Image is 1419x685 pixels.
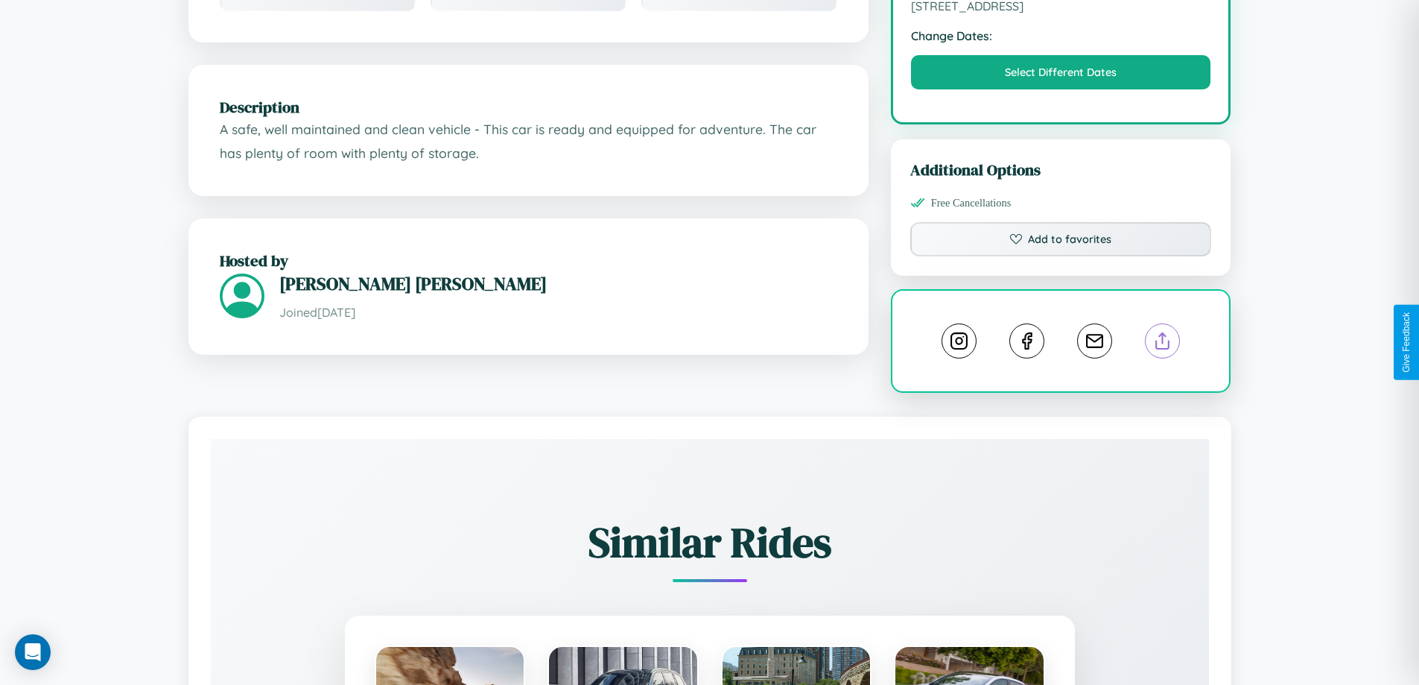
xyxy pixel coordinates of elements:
button: Select Different Dates [911,55,1211,89]
h2: Hosted by [220,250,837,271]
strong: Change Dates: [911,28,1211,43]
p: Joined [DATE] [279,302,837,323]
div: Give Feedback [1401,312,1412,373]
h2: Description [220,96,837,118]
div: Open Intercom Messenger [15,634,51,670]
h2: Similar Rides [263,514,1157,571]
h3: [PERSON_NAME] [PERSON_NAME] [279,271,837,296]
button: Add to favorites [910,222,1212,256]
span: Free Cancellations [931,197,1012,209]
h3: Additional Options [910,159,1212,180]
p: A safe, well maintained and clean vehicle - This car is ready and equipped for adventure. The car... [220,118,837,165]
